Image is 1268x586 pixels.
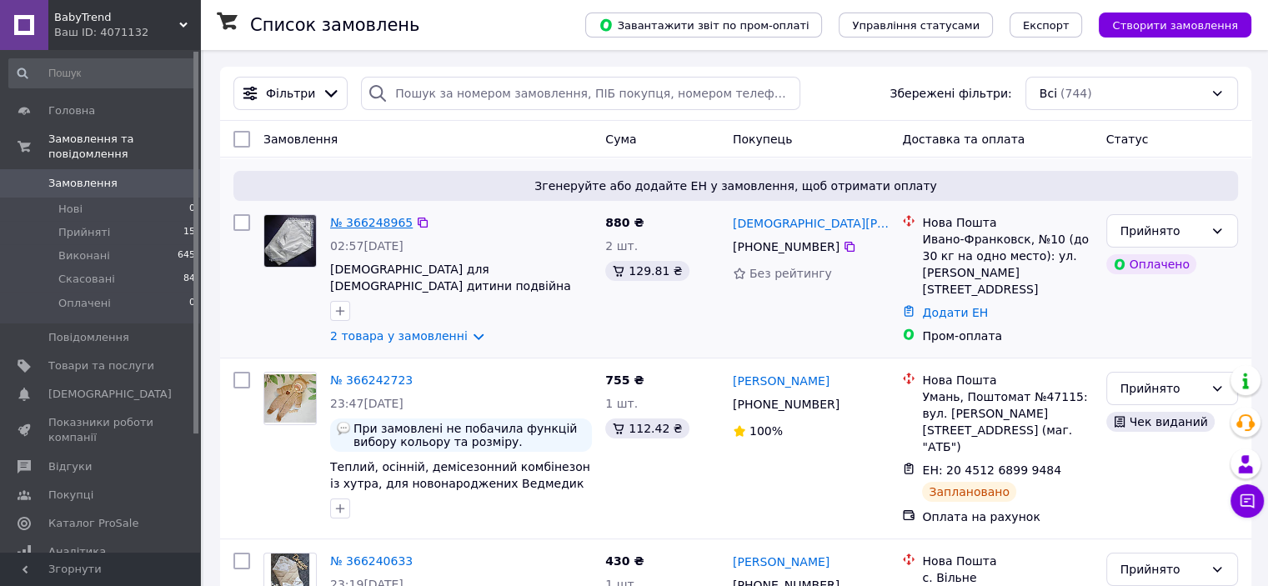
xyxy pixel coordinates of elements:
[337,422,350,435] img: :speech_balloon:
[178,248,195,263] span: 645
[54,25,200,40] div: Ваш ID: 4071132
[729,235,843,258] div: [PHONE_NUMBER]
[48,544,106,559] span: Аналітика
[54,10,179,25] span: BabyTrend
[605,373,644,387] span: 755 ₴
[183,225,195,240] span: 15
[1106,412,1215,432] div: Чек виданий
[1106,133,1149,146] span: Статус
[48,358,154,373] span: Товари та послуги
[922,231,1092,298] div: Ивано-Франковск, №10 (до 30 кг на одно место): ул. [PERSON_NAME][STREET_ADDRESS]
[330,216,413,229] a: № 366248965
[189,202,195,217] span: 0
[330,239,403,253] span: 02:57[DATE]
[605,418,689,438] div: 112.42 ₴
[263,214,317,268] a: Фото товару
[361,77,800,110] input: Пошук за номером замовлення, ПІБ покупця, номером телефону, Email, номером накладної
[250,15,419,35] h1: Список замовлень
[922,372,1092,388] div: Нова Пошта
[1230,484,1264,518] button: Чат з покупцем
[922,388,1092,455] div: Умань, Поштомат №47115: вул. [PERSON_NAME][STREET_ADDRESS] (маг. "АТБ")
[48,516,138,531] span: Каталог ProSale
[733,373,829,389] a: [PERSON_NAME]
[58,225,110,240] span: Прийняті
[852,19,980,32] span: Управління статусами
[733,133,792,146] span: Покупець
[58,202,83,217] span: Нові
[240,178,1231,194] span: Згенеруйте або додайте ЕН у замовлення, щоб отримати оплату
[58,272,115,287] span: Скасовані
[749,424,783,438] span: 100%
[605,133,636,146] span: Cума
[922,328,1092,344] div: Пром-оплата
[733,553,829,570] a: [PERSON_NAME]
[1023,19,1070,32] span: Експорт
[330,329,468,343] a: 2 товара у замовленні
[1120,379,1204,398] div: Прийнято
[1120,560,1204,578] div: Прийнято
[263,372,317,425] a: Фото товару
[605,397,638,410] span: 1 шт.
[922,508,1092,525] div: Оплата на рахунок
[48,103,95,118] span: Головна
[1040,85,1057,102] span: Всі
[330,554,413,568] a: № 366240633
[922,482,1016,502] div: Заплановано
[48,132,200,162] span: Замовлення та повідомлення
[1099,13,1251,38] button: Створити замовлення
[189,296,195,311] span: 0
[605,239,638,253] span: 2 шт.
[8,58,197,88] input: Пошук
[605,261,689,281] div: 129.81 ₴
[58,296,111,311] span: Оплачені
[48,176,118,191] span: Замовлення
[264,215,315,267] img: Фото товару
[729,393,843,416] div: [PHONE_NUMBER]
[839,13,993,38] button: Управління статусами
[922,214,1092,231] div: Нова Пошта
[1010,13,1083,38] button: Експорт
[922,553,1092,569] div: Нова Пошта
[266,85,315,102] span: Фільтри
[922,306,988,319] a: Додати ЕН
[330,373,413,387] a: № 366242723
[48,330,129,345] span: Повідомлення
[1120,222,1204,240] div: Прийнято
[330,397,403,410] span: 23:47[DATE]
[330,263,571,309] a: [DEMOGRAPHIC_DATA] для [DEMOGRAPHIC_DATA] дитини подвійна бавовна + махра з капюшоном.
[585,13,822,38] button: Завантажити звіт по пром-оплаті
[48,415,154,445] span: Показники роботи компанії
[330,460,590,507] a: Теплий, осінній, демісезонний комбінезон із хутра, для новонароджених Ведмедик Тедді р62,68,74,
[605,216,644,229] span: 880 ₴
[922,463,1061,477] span: ЕН: 20 4512 6899 9484
[605,554,644,568] span: 430 ₴
[749,267,832,280] span: Без рейтингу
[48,387,172,402] span: [DEMOGRAPHIC_DATA]
[264,374,316,423] img: Фото товару
[1082,18,1251,31] a: Створити замовлення
[890,85,1011,102] span: Збережені фільтри:
[902,133,1025,146] span: Доставка та оплата
[263,133,338,146] span: Замовлення
[1112,19,1238,32] span: Створити замовлення
[58,248,110,263] span: Виконані
[599,18,809,33] span: Завантажити звіт по пром-оплаті
[1060,87,1092,100] span: (744)
[353,422,585,448] span: При замовлені не побачила функцій вибору кольору та розміру. Необхідно 74 розмір
[733,215,890,232] a: [DEMOGRAPHIC_DATA][PERSON_NAME]
[183,272,195,287] span: 84
[48,459,92,474] span: Відгуки
[48,488,93,503] span: Покупці
[1106,254,1196,274] div: Оплачено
